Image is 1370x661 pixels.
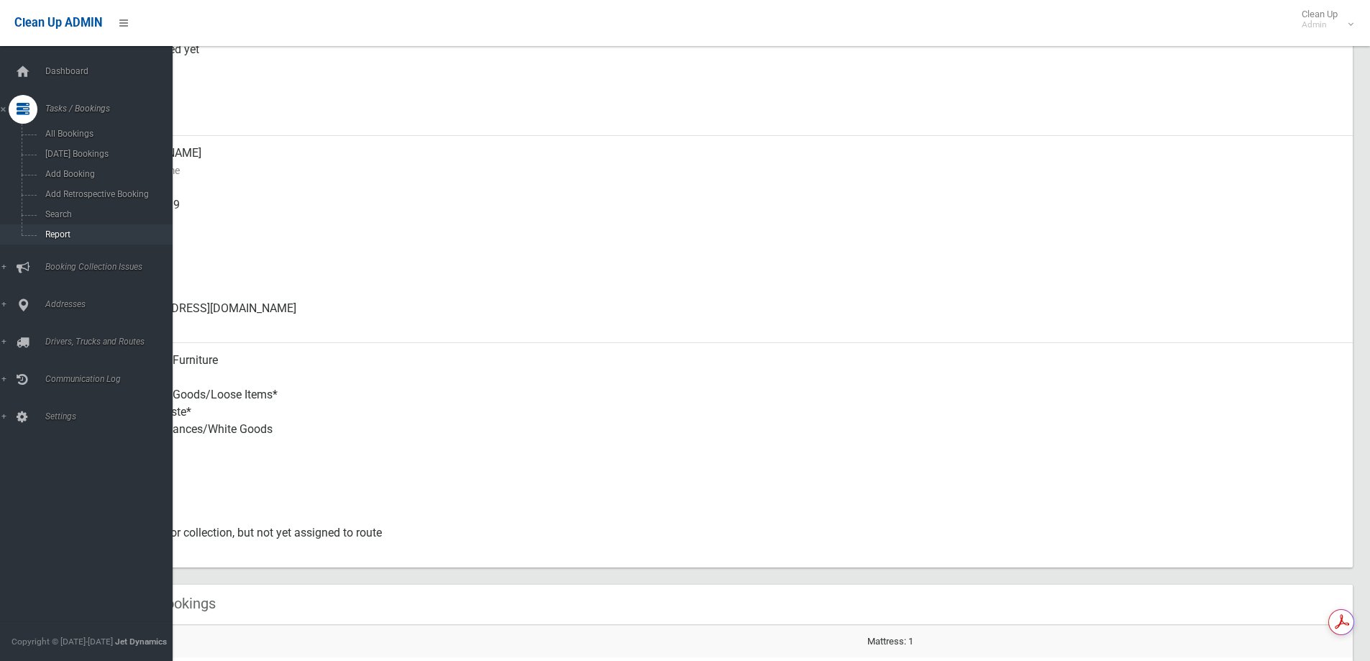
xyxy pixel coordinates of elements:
[41,299,183,309] span: Addresses
[115,317,1341,334] small: Email
[115,637,167,647] strong: Jet Dynamics
[115,136,1341,188] div: [PERSON_NAME]
[115,188,1341,240] div: 0435657839
[41,189,171,199] span: Add Retrospective Booking
[115,162,1341,179] small: Contact Name
[115,464,1341,516] div: No
[12,637,113,647] span: Copyright © [DATE]-[DATE]
[115,490,1341,507] small: Oversized
[41,374,183,384] span: Communication Log
[41,104,183,114] span: Tasks / Bookings
[1302,19,1338,30] small: Admin
[115,110,1341,127] small: Zone
[115,291,1341,343] div: [EMAIL_ADDRESS][DOMAIN_NAME]
[115,516,1341,567] div: Approved for collection, but not yet assigned to route
[115,343,1341,464] div: Household Furniture Electronics Household Goods/Loose Items* Garden Waste* Metal Appliances/White...
[1294,9,1352,30] span: Clean Up
[115,214,1341,231] small: Mobile
[14,16,102,29] span: Clean Up ADMIN
[41,229,171,240] span: Report
[41,169,171,179] span: Add Booking
[41,129,171,139] span: All Bookings
[41,149,171,159] span: [DATE] Bookings
[115,240,1341,291] div: None given
[115,32,1341,84] div: Not collected yet
[41,66,183,76] span: Dashboard
[63,291,1353,343] a: [EMAIL_ADDRESS][DOMAIN_NAME]Email
[41,209,171,219] span: Search
[115,542,1341,559] small: Status
[862,625,1353,657] td: Mattress: 1
[41,411,183,421] span: Settings
[115,265,1341,283] small: Landline
[115,438,1341,455] small: Items
[115,84,1341,136] div: [DATE]
[115,58,1341,76] small: Collected At
[41,337,183,347] span: Drivers, Trucks and Routes
[41,262,183,272] span: Booking Collection Issues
